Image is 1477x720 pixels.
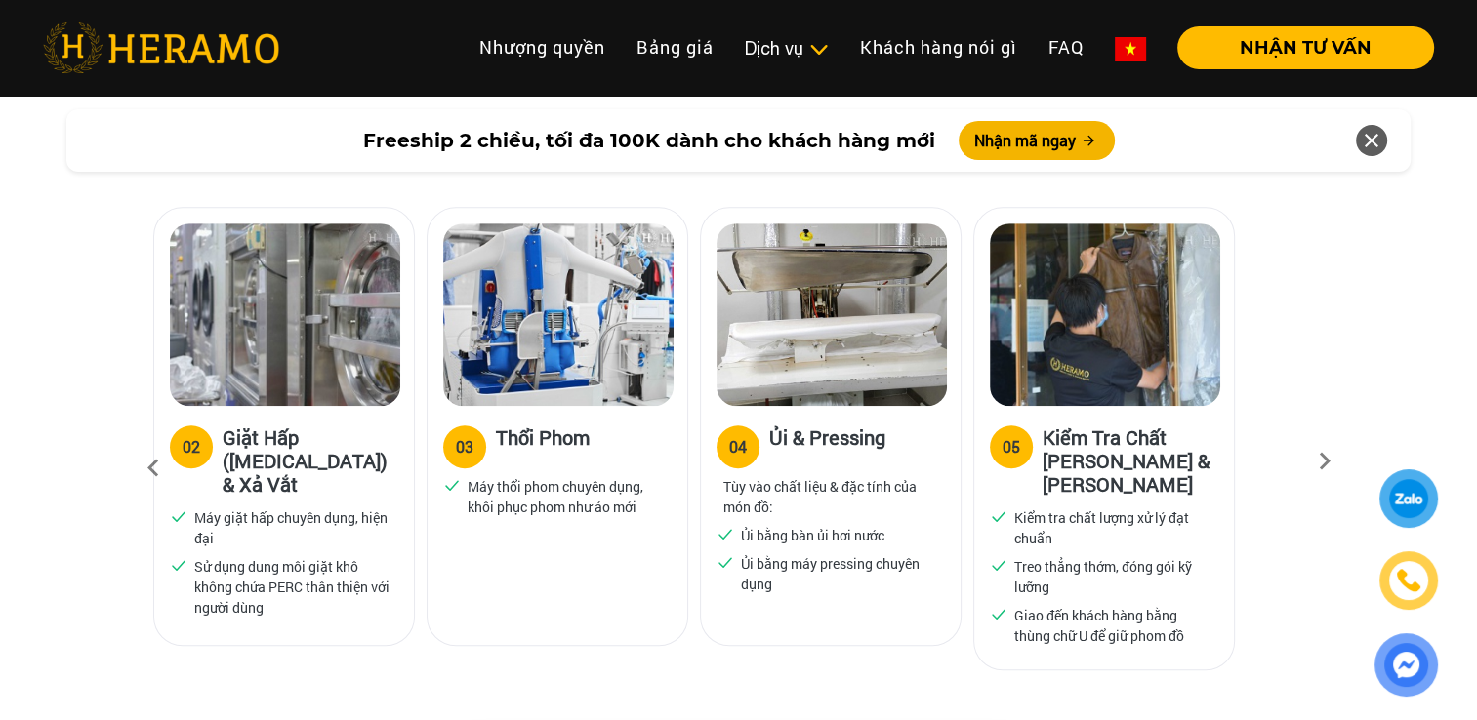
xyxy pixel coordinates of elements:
a: FAQ [1033,26,1099,68]
span: Freeship 2 chiều, tối đa 100K dành cho khách hàng mới [363,126,935,155]
p: Kiểm tra chất lượng xử lý đạt chuẩn [1014,507,1211,548]
img: vn-flag.png [1115,37,1146,61]
img: checked.svg [717,525,734,542]
p: Máy giặt hấp chuyên dụng, hiện đại [194,507,391,548]
img: heramo-quy-trinh-giat-hap-tieu-chuan-buoc-4 [717,223,947,406]
img: heramo-quy-trinh-giat-hap-tieu-chuan-buoc-3 [443,223,674,406]
div: 04 [729,435,747,459]
img: checked.svg [990,605,1007,622]
p: Tùy vào chất liệu & đặc tính của món đồ: [723,476,938,517]
a: NHẬN TƯ VẤN [1162,39,1434,57]
div: 05 [1003,435,1020,459]
img: checked.svg [990,556,1007,574]
img: checked.svg [170,556,187,574]
div: Dịch vụ [745,35,829,61]
p: Treo thẳng thớm, đóng gói kỹ lưỡng [1014,556,1211,597]
img: subToggleIcon [808,40,829,60]
img: checked.svg [990,507,1007,525]
img: checked.svg [443,476,461,494]
h3: Ủi & Pressing [769,425,885,464]
div: 02 [183,435,200,459]
p: Giao đến khách hàng bằng thùng chữ U để giữ phom đồ [1014,605,1211,646]
p: Ủi bằng bàn ủi hơi nước [741,525,884,545]
a: Khách hàng nói gì [844,26,1033,68]
div: 03 [456,435,473,459]
img: checked.svg [170,507,187,525]
h3: Giặt Hấp ([MEDICAL_DATA]) & Xả Vắt [223,425,398,496]
p: Ủi bằng máy pressing chuyên dụng [741,553,938,594]
img: heramo-quy-trinh-giat-hap-tieu-chuan-buoc-5 [990,223,1220,406]
img: heramo-logo.png [43,22,279,73]
p: Máy thổi phom chuyên dụng, khôi phục phom như áo mới [468,476,665,517]
p: Sử dụng dung môi giặt khô không chứa PERC thân thiện với người dùng [194,556,391,618]
img: checked.svg [717,553,734,571]
h3: Thổi Phom [496,425,590,464]
img: phone-icon [1398,570,1420,591]
button: NHẬN TƯ VẤN [1177,26,1434,69]
button: Nhận mã ngay [959,121,1115,160]
a: Bảng giá [621,26,729,68]
a: Nhượng quyền [464,26,621,68]
a: phone-icon [1382,554,1435,607]
h3: Kiểm Tra Chất [PERSON_NAME] & [PERSON_NAME] [1043,425,1218,496]
img: heramo-quy-trinh-giat-hap-tieu-chuan-buoc-2 [170,223,400,406]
